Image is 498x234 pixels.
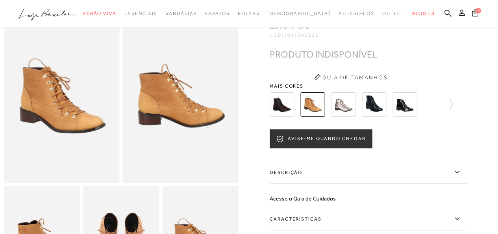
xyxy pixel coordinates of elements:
label: Características [270,208,467,230]
div: PRODUTO INDISPONÍVEL [270,50,378,58]
span: Mais cores [270,84,467,88]
a: noSubCategoriesText [382,6,404,21]
a: noSubCategoriesText [205,6,230,21]
span: Bolsas [238,11,260,16]
a: BLOG LB [412,6,435,21]
img: Bota cano curto amarração café [270,92,294,117]
img: image [4,9,120,183]
a: noSubCategoriesText [165,6,197,21]
img: BOTA CANO CURTO AMARRAÇÃO COURO ESTONADO [300,92,325,117]
span: BLOG LB [412,11,435,16]
span: Outlet [382,11,404,16]
span: Sapatos [205,11,230,16]
button: Guia de Tamanhos [311,71,390,84]
button: 0 [470,9,481,19]
a: noSubCategoriesText [124,6,157,21]
img: image [123,9,239,183]
span: Essenciais [124,11,157,16]
span: 0 [476,8,481,13]
a: noSubCategoriesText [339,6,374,21]
div: CÓD: [270,33,427,37]
img: BOTA CANO CURTO AMARRAÇÃO VERNIZ PRETO [392,92,417,117]
button: AVISE-ME QUANDO CHEGAR [270,129,372,148]
span: Sandálias [165,11,197,16]
img: BOTA CANO CURTO AMARRAÇÃO METALIZADO TITÂNIO [331,92,355,117]
img: Bota cano curto amarração preta [362,92,386,117]
span: [DEMOGRAPHIC_DATA] [267,11,331,16]
a: noSubCategoriesText [83,6,117,21]
a: noSubCategoriesText [267,6,331,21]
a: noSubCategoriesText [238,6,260,21]
span: Verão Viva [83,11,117,16]
span: 1014006132 [284,32,319,38]
label: Descrição [270,161,467,184]
a: Acesse o Guia de Cuidados [270,195,336,202]
span: Acessórios [339,11,374,16]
